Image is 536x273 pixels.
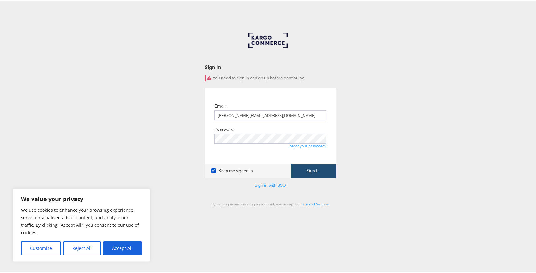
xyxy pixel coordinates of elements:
[288,142,326,147] a: Forgot your password?
[63,240,100,254] button: Reject All
[211,167,253,173] label: Keep me signed in
[214,125,234,131] label: Password:
[21,205,142,235] p: We use cookies to enhance your browsing experience, serve personalised ads or content, and analys...
[214,102,226,108] label: Email:
[103,240,142,254] button: Accept All
[205,200,336,205] div: By signing in and creating an account, you accept our .
[21,194,142,201] p: We value your privacy
[13,187,150,260] div: We value your privacy
[21,240,61,254] button: Customise
[205,62,336,69] div: Sign In
[301,200,329,205] a: Terms of Service
[255,181,286,187] a: Sign in with SSO
[214,109,326,119] input: Email
[291,163,336,177] button: Sign In
[205,74,336,80] div: You need to sign in or sign up before continuing.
